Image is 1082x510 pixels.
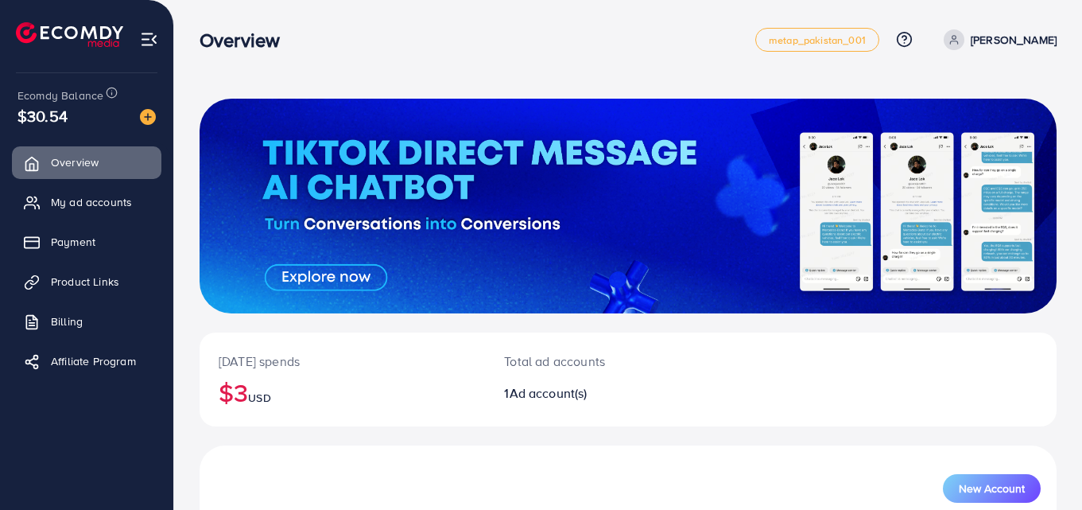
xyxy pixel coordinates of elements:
[959,483,1025,494] span: New Account
[937,29,1057,50] a: [PERSON_NAME]
[219,352,466,371] p: [DATE] spends
[12,226,161,258] a: Payment
[504,352,681,371] p: Total ad accounts
[12,146,161,178] a: Overview
[17,88,103,103] span: Ecomdy Balance
[140,109,156,125] img: image
[12,306,161,337] a: Billing
[943,474,1041,503] button: New Account
[12,345,161,377] a: Affiliate Program
[17,104,68,127] span: $30.54
[12,266,161,298] a: Product Links
[248,390,270,406] span: USD
[504,386,681,401] h2: 1
[510,384,588,402] span: Ad account(s)
[51,313,83,329] span: Billing
[12,186,161,218] a: My ad accounts
[16,22,123,47] img: logo
[219,377,466,407] h2: $3
[200,29,293,52] h3: Overview
[51,194,132,210] span: My ad accounts
[769,35,866,45] span: metap_pakistan_001
[51,274,119,290] span: Product Links
[140,30,158,49] img: menu
[51,353,136,369] span: Affiliate Program
[51,234,95,250] span: Payment
[755,28,879,52] a: metap_pakistan_001
[971,30,1057,49] p: [PERSON_NAME]
[51,154,99,170] span: Overview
